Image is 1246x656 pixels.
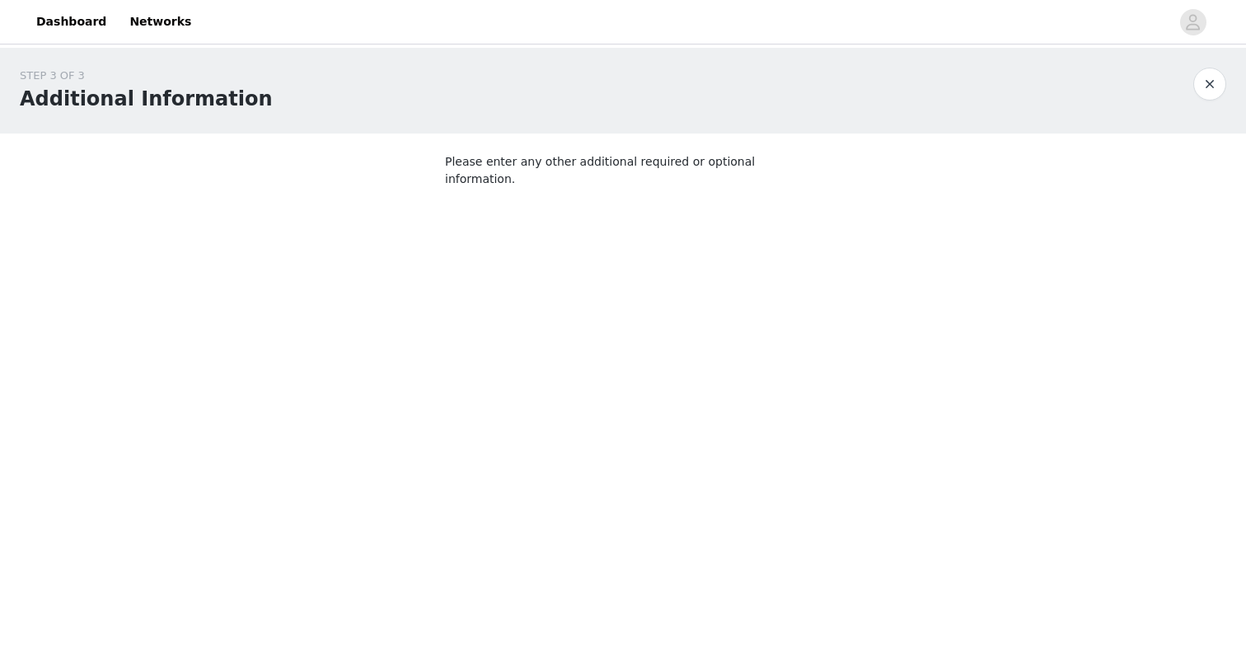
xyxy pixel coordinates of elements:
[1185,9,1201,35] div: avatar
[26,3,116,40] a: Dashboard
[445,153,801,188] p: Please enter any other additional required or optional information.
[20,68,272,84] div: STEP 3 OF 3
[20,84,272,114] h1: Additional Information
[119,3,201,40] a: Networks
